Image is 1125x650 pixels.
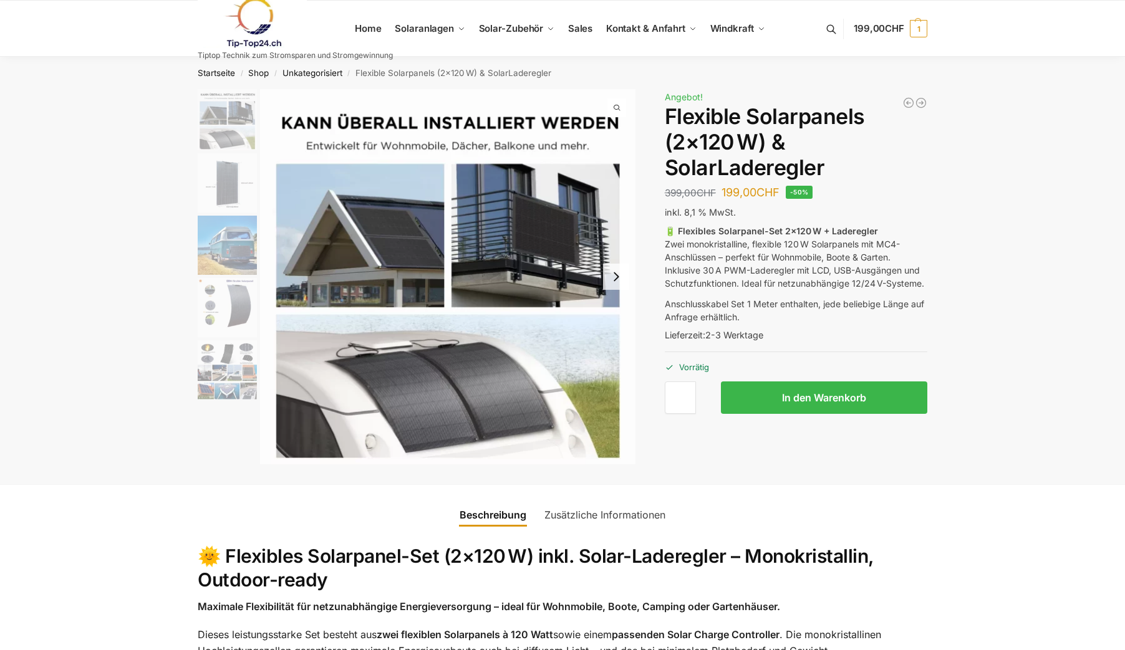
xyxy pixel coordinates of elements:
[198,68,235,78] a: Startseite
[198,52,393,59] p: Tiptop Technik zum Stromsparen und Stromgewinnung
[722,186,780,199] bdi: 199,00
[606,22,685,34] span: Kontakt & Anfahrt
[176,57,950,89] nav: Breadcrumb
[665,104,927,180] h1: Flexible Solarpanels (2×120 W) & SolarLaderegler
[537,500,673,530] a: Zusätzliche Informationen
[786,186,813,199] span: -50%
[568,22,593,34] span: Sales
[603,264,629,290] button: Next slide
[395,22,454,34] span: Solaranlagen
[665,381,696,414] input: Produktmenge
[885,22,904,34] span: CHF
[665,226,878,236] strong: 🔋 Flexibles Solarpanel-Set 2×120 W + Laderegler
[390,1,470,57] a: Solaranlagen
[198,216,257,275] img: Flexibel unendlich viele Einsatzmöglichkeiten
[260,89,635,464] img: Flexible Solar Module
[198,89,257,150] img: Flexible Solar Module
[665,297,927,323] p: Anschlusskabel Set 1 Meter enthalten, jede beliebige Länge auf Anfrage erhältlich.
[910,20,927,37] span: 1
[452,500,534,530] a: Beschreibung
[710,22,754,34] span: Windkraft
[562,1,597,57] a: Sales
[721,381,927,414] button: In den Warenkorb
[665,92,703,102] span: Angebot!
[705,330,763,340] span: 2-3 Werktage
[665,224,927,290] p: Zwei monokristalline, flexible 120 W Solarpanels mit MC4-Anschlüssen – perfekt für Wohnmobile, Bo...
[248,68,269,78] a: Shop
[854,22,904,34] span: 199,00
[377,628,553,641] strong: zwei flexiblen Solarpanels à 120 Watt
[665,207,736,217] span: inkl. 8,1 % MwSt.
[665,187,716,199] bdi: 399,00
[705,1,770,57] a: Windkraft
[198,340,257,399] img: Flexibel in allen Bereichen
[665,330,763,340] span: Lieferzeit:
[473,1,559,57] a: Solar-Zubehör
[601,1,702,57] a: Kontakt & Anfahrt
[342,69,355,79] span: /
[198,545,927,591] h2: 🌞 Flexibles Solarpanel-Set (2×120 W) inkl. Solar-Laderegler – Monokristallin, Outdoor-ready
[235,69,248,79] span: /
[665,351,927,373] p: Vorrätig
[198,600,780,613] strong: Maximale Flexibilität für netzunabhängige Energieversorgung – ideal für Wohnmobile, Boote, Campin...
[612,628,780,641] strong: passenden Solar Charge Controller
[198,278,257,337] img: s-l1600 (4)
[282,68,342,78] a: Unkategorisiert
[854,10,927,47] a: 199,00CHF 1
[697,187,716,199] span: CHF
[198,153,257,213] img: Flexibles Solarmodul 120 watt
[915,97,927,109] a: Balkonkraftwerk 1780 Watt mit 4 KWh Zendure Batteriespeicher Notstrom fähig
[902,97,915,109] a: Balkonkraftwerk 890/600 Watt bificial Glas/Glas
[756,186,780,199] span: CHF
[479,22,544,34] span: Solar-Zubehör
[260,89,635,464] a: Flexible Solar Module für Wohnmobile Camping Balkons l960 9
[269,69,282,79] span: /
